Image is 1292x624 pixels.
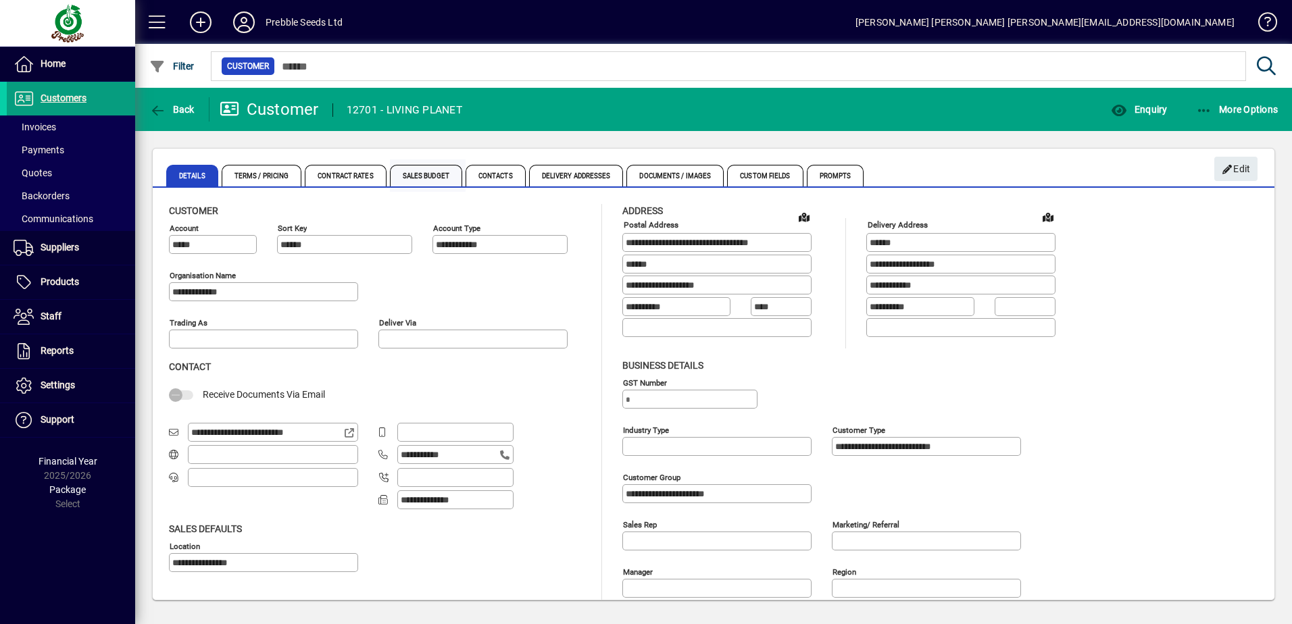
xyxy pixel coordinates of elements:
[833,519,899,529] mat-label: Marketing/ Referral
[227,59,269,73] span: Customer
[623,472,680,482] mat-label: Customer group
[7,47,135,81] a: Home
[41,380,75,390] span: Settings
[466,165,526,186] span: Contacts
[7,403,135,437] a: Support
[170,541,200,550] mat-label: Location
[7,207,135,230] a: Communications
[793,206,815,228] a: View on map
[390,165,462,186] span: Sales Budget
[529,165,624,186] span: Delivery Addresses
[7,161,135,184] a: Quotes
[278,224,307,233] mat-label: Sort key
[166,165,218,186] span: Details
[14,145,64,155] span: Payments
[7,369,135,402] a: Settings
[41,93,86,103] span: Customers
[14,213,93,224] span: Communications
[222,10,266,34] button: Profile
[347,99,462,121] div: 12701 - LIVING PLANET
[169,523,242,534] span: Sales defaults
[39,456,97,467] span: Financial Year
[1214,157,1258,181] button: Edit
[149,61,195,72] span: Filter
[7,300,135,334] a: Staff
[179,10,222,34] button: Add
[14,167,52,178] span: Quotes
[135,97,209,122] app-page-header-button: Back
[220,99,319,120] div: Customer
[169,361,211,372] span: Contact
[169,205,218,216] span: Customer
[14,122,56,132] span: Invoices
[266,11,343,33] div: Prebble Seeds Ltd
[170,271,236,280] mat-label: Organisation name
[623,519,657,529] mat-label: Sales rep
[49,484,86,495] span: Package
[1193,97,1282,122] button: More Options
[1196,104,1278,115] span: More Options
[203,389,325,400] span: Receive Documents Via Email
[433,224,480,233] mat-label: Account Type
[807,165,864,186] span: Prompts
[1108,97,1170,122] button: Enquiry
[146,97,198,122] button: Back
[41,276,79,287] span: Products
[623,378,667,387] mat-label: GST Number
[623,567,653,576] mat-label: Manager
[7,184,135,207] a: Backorders
[149,104,195,115] span: Back
[41,311,61,321] span: Staff
[855,11,1235,33] div: [PERSON_NAME] [PERSON_NAME] [PERSON_NAME][EMAIL_ADDRESS][DOMAIN_NAME]
[1111,104,1167,115] span: Enquiry
[626,165,724,186] span: Documents / Images
[7,115,135,138] a: Invoices
[41,58,66,69] span: Home
[1222,158,1251,180] span: Edit
[41,414,74,425] span: Support
[833,567,856,576] mat-label: Region
[1037,206,1059,228] a: View on map
[622,360,703,371] span: Business details
[170,318,207,328] mat-label: Trading as
[379,318,416,328] mat-label: Deliver via
[222,165,302,186] span: Terms / Pricing
[7,231,135,265] a: Suppliers
[7,265,135,299] a: Products
[833,425,885,434] mat-label: Customer type
[146,54,198,78] button: Filter
[622,205,663,216] span: Address
[727,165,803,186] span: Custom Fields
[7,334,135,368] a: Reports
[1248,3,1275,47] a: Knowledge Base
[7,138,135,161] a: Payments
[41,242,79,253] span: Suppliers
[170,224,199,233] mat-label: Account
[623,425,669,434] mat-label: Industry type
[14,190,70,201] span: Backorders
[305,165,386,186] span: Contract Rates
[41,345,74,356] span: Reports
